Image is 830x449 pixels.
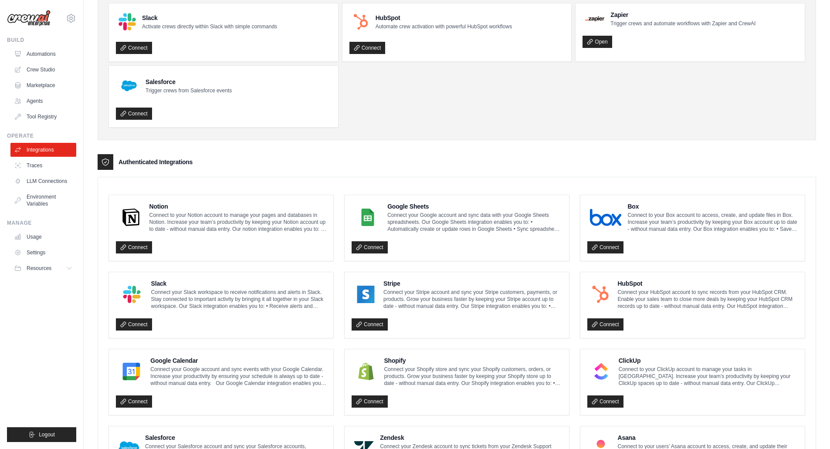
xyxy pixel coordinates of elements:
span: Resources [27,265,51,272]
span: Logout [39,431,55,438]
h4: Notion [149,202,327,211]
a: Connect [349,42,386,54]
a: Connect [352,395,388,408]
a: Automations [10,47,76,61]
a: Integrations [10,143,76,157]
button: Resources [10,261,76,275]
a: Connect [116,241,152,253]
img: Stripe Logo [354,286,377,303]
h4: Slack [142,14,277,22]
h4: Salesforce [146,78,232,86]
div: Build [7,37,76,44]
a: Connect [587,395,623,408]
p: Activate crews directly within Slack with simple commands [142,23,277,30]
a: Traces [10,159,76,172]
div: Manage [7,219,76,226]
h3: Authenticated Integrations [119,158,193,166]
p: Connect to your Box account to access, create, and update files in Box. Increase your team’s prod... [627,212,798,233]
a: Connect [116,318,152,331]
h4: Salesforce [145,433,326,442]
p: Connect to your ClickUp account to manage your tasks in [GEOGRAPHIC_DATA]. Increase your team’s p... [619,366,798,387]
p: Trigger crews from Salesforce events [146,87,232,94]
img: Shopify Logo [354,363,378,380]
p: Connect your Google account and sync data with your Google Sheets spreadsheets. Our Google Sheets... [387,212,562,233]
p: Connect your Google account and sync events with your Google Calendar. Increase your productivity... [150,366,326,387]
img: HubSpot Logo [352,13,369,30]
p: Trigger crews and automate workflows with Zapier and CrewAI [610,20,755,27]
img: Notion Logo [119,209,143,226]
img: HubSpot Logo [590,286,611,303]
img: Slack Logo [119,13,136,30]
a: Connect [587,318,623,331]
p: Connect your Shopify store and sync your Shopify customers, orders, or products. Grow your busine... [384,366,562,387]
a: Connect [116,42,152,54]
a: Marketplace [10,78,76,92]
a: Crew Studio [10,63,76,77]
h4: Stripe [383,279,562,288]
a: Connect [587,241,623,253]
p: Connect your Slack workspace to receive notifications and alerts in Slack. Stay connected to impo... [151,289,326,310]
img: Logo [7,10,51,27]
h4: Box [627,202,798,211]
button: Logout [7,427,76,442]
a: Agents [10,94,76,108]
a: Usage [10,230,76,244]
a: Connect [352,318,388,331]
img: Salesforce Logo [119,75,139,96]
h4: Google Calendar [150,356,326,365]
h4: HubSpot [376,14,512,22]
img: ClickUp Logo [590,363,613,380]
p: Automate crew activation with powerful HubSpot workflows [376,23,512,30]
h4: Slack [151,279,326,288]
a: Settings [10,246,76,260]
h4: ClickUp [619,356,798,365]
h4: HubSpot [617,279,798,288]
a: Open [583,36,612,48]
img: Box Logo [590,209,621,226]
img: Google Sheets Logo [354,209,381,226]
a: LLM Connections [10,174,76,188]
h4: Zendesk [380,433,562,442]
a: Connect [352,241,388,253]
img: Zapier Logo [585,16,604,21]
a: Environment Variables [10,190,76,211]
a: Connect [116,395,152,408]
h4: Google Sheets [387,202,562,211]
img: Google Calendar Logo [119,363,144,380]
p: Connect to your Notion account to manage your pages and databases in Notion. Increase your team’s... [149,212,327,233]
h4: Asana [618,433,798,442]
a: Connect [116,108,152,120]
p: Connect your Stripe account and sync your Stripe customers, payments, or products. Grow your busi... [383,289,562,310]
a: Tool Registry [10,110,76,124]
p: Connect your HubSpot account to sync records from your HubSpot CRM. Enable your sales team to clo... [617,289,798,310]
h4: Zapier [610,10,755,19]
div: Operate [7,132,76,139]
h4: Shopify [384,356,562,365]
img: Slack Logo [119,286,145,303]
